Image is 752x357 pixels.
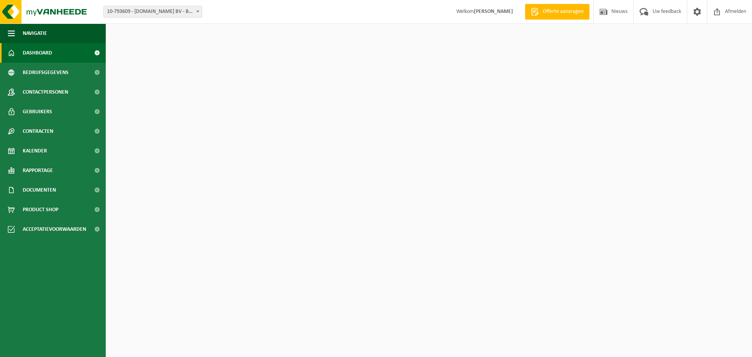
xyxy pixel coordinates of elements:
span: 10-793609 - L.E.CARS BV - BAASRODE [104,6,202,17]
span: Bedrijfsgegevens [23,63,69,82]
strong: [PERSON_NAME] [474,9,513,14]
span: Dashboard [23,43,52,63]
span: Product Shop [23,200,58,219]
span: Gebruikers [23,102,52,121]
span: Contracten [23,121,53,141]
span: Offerte aanvragen [541,8,586,16]
span: Acceptatievoorwaarden [23,219,86,239]
span: Kalender [23,141,47,161]
span: 10-793609 - L.E.CARS BV - BAASRODE [103,6,202,18]
span: Rapportage [23,161,53,180]
span: Documenten [23,180,56,200]
span: Navigatie [23,24,47,43]
a: Offerte aanvragen [525,4,589,20]
span: Contactpersonen [23,82,68,102]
